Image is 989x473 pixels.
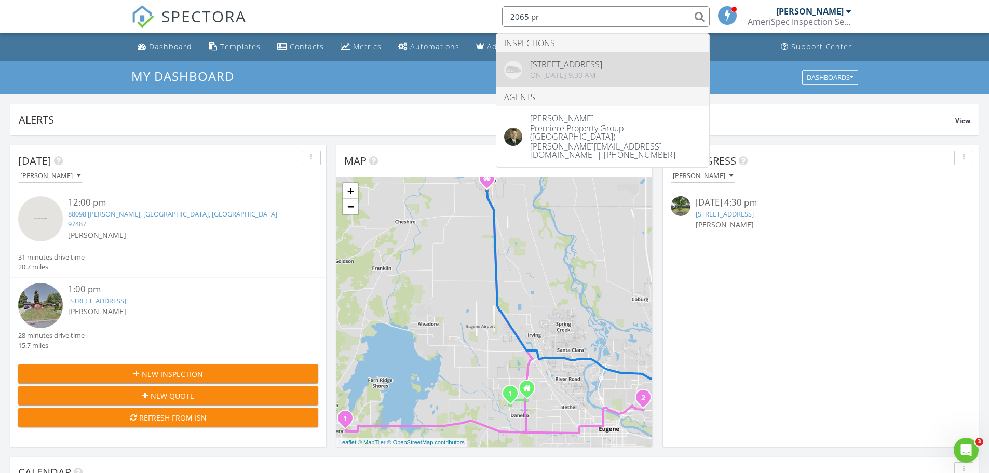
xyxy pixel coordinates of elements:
div: Templates [220,42,261,51]
div: Premiere Property Group ([GEOGRAPHIC_DATA]) [530,123,701,141]
a: Automations (Basic) [394,37,464,57]
div: [PERSON_NAME] [20,172,80,180]
a: Templates [205,37,265,57]
div: [PERSON_NAME] [776,6,844,17]
div: 15.7 miles [18,341,85,350]
span: New Quote [151,390,194,401]
a: © MapTiler [358,439,386,445]
span: 3 [975,438,983,446]
div: [PERSON_NAME] [530,114,701,123]
a: SPECTORA [131,14,247,36]
a: [STREET_ADDRESS] [696,209,754,219]
a: [STREET_ADDRESS] [68,296,126,305]
span: My Dashboard [131,67,234,85]
i: 1 [343,415,347,423]
span: SPECTORA [161,5,247,27]
div: 93862 Prairie Rd, Junction City OR 97448 [487,178,493,184]
span: [PERSON_NAME] [696,220,754,229]
a: Support Center [777,37,856,57]
a: Zoom out [343,199,358,214]
div: [STREET_ADDRESS] [530,60,602,69]
span: Map [344,154,367,168]
button: [PERSON_NAME] [671,169,735,183]
div: [PERSON_NAME][EMAIL_ADDRESS][DOMAIN_NAME] | [PHONE_NUMBER] [530,141,701,159]
button: [PERSON_NAME] [18,169,83,183]
a: Advanced [472,37,530,57]
div: Support Center [791,42,852,51]
div: [DATE] 4:30 pm [696,196,946,209]
img: streetview [671,196,690,216]
button: Refresh from ISN [18,408,318,427]
a: 1:00 pm [STREET_ADDRESS] [PERSON_NAME] 28 minutes drive time 15.7 miles [18,283,318,350]
a: Contacts [273,37,328,57]
a: 12:00 pm 88098 [PERSON_NAME], [GEOGRAPHIC_DATA], [GEOGRAPHIC_DATA] 97487 [PERSON_NAME] 31 minutes... [18,196,318,272]
i: 1 [508,390,512,398]
input: Search everything... [502,6,710,27]
img: streetview [18,196,63,241]
img: jpeg [504,128,522,146]
div: 4989 Cone Ave, Eugene, OR 97402 [510,393,517,399]
div: [PERSON_NAME] [673,172,733,180]
img: The Best Home Inspection Software - Spectora [131,5,154,28]
a: Leaflet [339,439,356,445]
li: Inspections [496,34,709,52]
span: New Inspection [142,369,203,380]
a: 88098 [PERSON_NAME], [GEOGRAPHIC_DATA], [GEOGRAPHIC_DATA] 97487 [68,209,277,228]
iframe: Intercom live chat [954,438,979,463]
span: [PERSON_NAME] [68,230,126,240]
div: Contacts [290,42,324,51]
span: View [955,116,970,125]
a: Metrics [336,37,386,57]
button: New Inspection [18,364,318,383]
a: Zoom in [343,183,358,199]
div: 3005 Country Ln, Eugene, OR 97401 [643,397,649,403]
i: 2 [641,395,645,402]
a: Dashboard [133,37,196,57]
div: 12:00 pm [68,196,293,209]
div: Dashboard [149,42,192,51]
div: Advanced [487,42,525,51]
button: Dashboards [802,70,858,85]
div: 88098 Wymore Ln, Veneta, OR 97487 [345,418,351,424]
a: [DATE] 4:30 pm [STREET_ADDRESS] [PERSON_NAME] [671,196,971,242]
img: streetview [18,283,63,328]
div: | [336,438,467,447]
div: Alerts [19,113,955,127]
div: 28 minutes drive time [18,331,85,341]
div: Dashboards [807,74,853,81]
button: New Quote [18,386,318,405]
div: 31 minutes drive time [18,252,85,262]
img: house-placeholder-square-ca63347ab8c70e15b013bc22427d3df0f7f082c62ce06d78aee8ec4e70df452f.jpg [504,61,522,79]
div: Automations [410,42,459,51]
div: Refresh from ISN [26,412,310,423]
div: 20.7 miles [18,262,85,272]
div: 4450 Royal Ave, Eugene OR 97402 [527,388,533,394]
div: 1:00 pm [68,283,293,296]
li: Agents [496,88,709,106]
a: © OpenStreetMap contributors [387,439,465,445]
span: [PERSON_NAME] [68,306,126,316]
div: On [DATE] 9:30 am [530,71,602,79]
span: [DATE] [18,154,51,168]
div: Metrics [353,42,382,51]
div: AmeriSpec Inspection Services [748,17,851,27]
